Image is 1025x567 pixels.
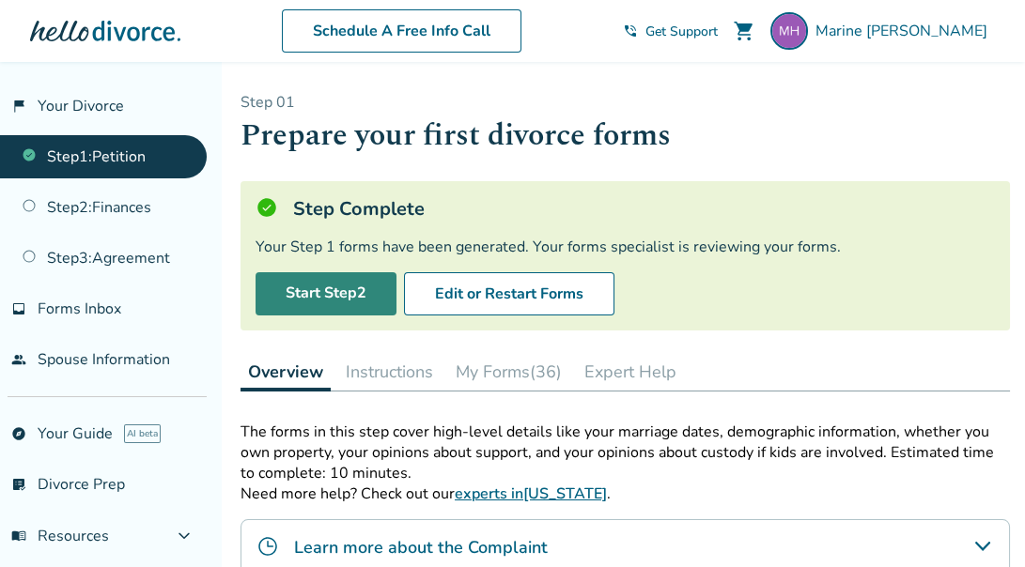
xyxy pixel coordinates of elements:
[241,483,1010,504] p: Need more help? Check out our .
[645,23,718,40] span: Get Support
[241,113,1010,159] h1: Prepare your first divorce forms
[733,20,755,42] span: shopping_cart
[294,535,548,559] h4: Learn more about the Complaint
[11,529,26,544] span: menu_book
[11,301,26,316] span: inbox
[38,299,121,319] span: Forms Inbox
[256,272,396,315] a: Start Step2
[11,426,26,441] span: explore
[577,353,684,391] button: Expert Help
[815,21,995,41] span: Marine [PERSON_NAME]
[256,535,279,558] img: Learn more about the Complaint
[770,12,808,50] img: marine.havel@gmail.com
[623,23,718,40] a: phone_in_talkGet Support
[124,424,161,443] span: AI beta
[931,477,1025,567] iframe: Chat Widget
[256,237,995,257] div: Your Step 1 forms have been generated. Your forms specialist is reviewing your forms.
[11,477,26,492] span: list_alt_check
[11,526,109,546] span: Resources
[293,196,425,222] h5: Step Complete
[338,353,441,391] button: Instructions
[173,525,195,547] span: expand_more
[241,92,1010,113] p: Step 0 1
[282,9,521,53] a: Schedule A Free Info Call
[623,23,638,38] span: phone_in_talk
[455,483,607,504] a: experts in[US_STATE]
[404,272,614,315] button: Edit or Restart Forms
[241,421,1010,483] p: The forms in this step cover high-level details like your marriage dates, demographic information...
[241,353,331,391] button: Overview
[11,352,26,367] span: people
[448,353,569,391] button: My Forms(36)
[11,99,26,114] span: flag_2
